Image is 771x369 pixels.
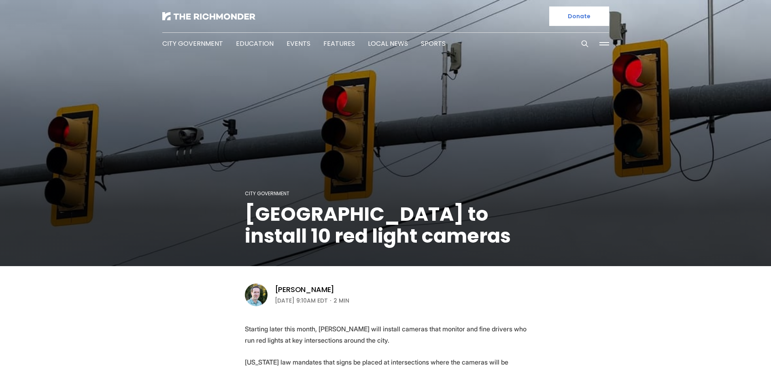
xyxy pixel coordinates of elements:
a: Education [236,39,274,48]
a: Sports [421,39,446,48]
p: Starting later this month, [PERSON_NAME] will install cameras that monitor and fine drivers who r... [245,323,527,346]
a: Donate [549,6,609,26]
a: Local News [368,39,408,48]
a: City Government [162,39,223,48]
a: Features [323,39,355,48]
img: The Richmonder [162,12,255,20]
img: Michael Phillips [245,284,268,306]
a: [PERSON_NAME] [275,285,335,294]
a: Events [287,39,310,48]
button: Search this site [579,38,591,50]
span: 2 min [333,296,349,305]
time: [DATE] 9:10AM EDT [275,296,328,305]
a: City Government [245,190,289,197]
h1: [GEOGRAPHIC_DATA] to install 10 red light cameras [245,203,527,247]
